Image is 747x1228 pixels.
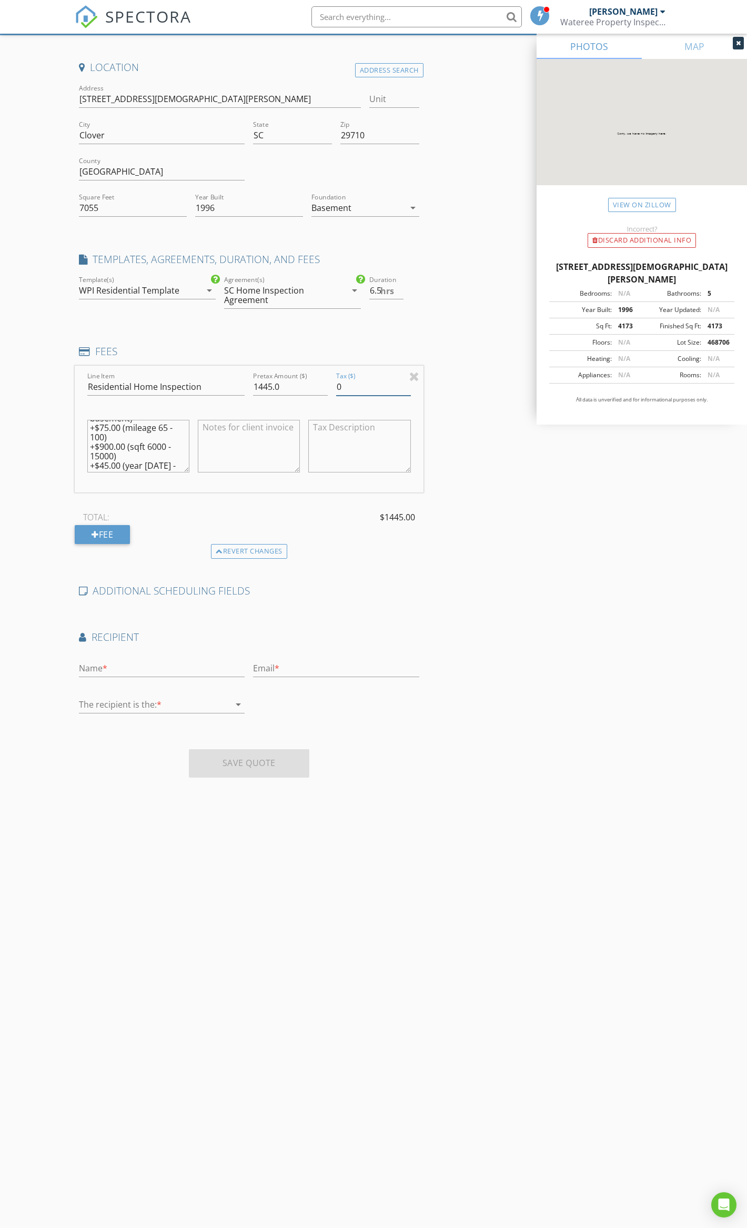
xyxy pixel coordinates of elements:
[708,370,720,379] span: N/A
[75,525,130,544] div: Fee
[642,321,701,331] div: Finished Sq Ft:
[552,338,612,347] div: Floors:
[708,305,720,314] span: N/A
[211,544,287,559] div: Revert changes
[642,370,701,380] div: Rooms:
[701,289,731,298] div: 5
[79,286,179,295] div: WPI Residential Template
[355,63,423,77] div: Address Search
[407,202,419,214] i: arrow_drop_down
[608,198,676,212] a: View on Zillow
[552,354,612,364] div: Heating:
[224,286,334,305] div: SC Home Inspection Agreement
[75,14,191,36] a: SPECTORA
[203,284,216,297] i: arrow_drop_down
[618,338,630,347] span: N/A
[618,370,630,379] span: N/A
[642,289,701,298] div: Bathrooms:
[552,370,612,380] div: Appliances:
[612,321,642,331] div: 4173
[75,5,98,28] img: The Best Home Inspection Software - Spectora
[642,305,701,315] div: Year Updated:
[552,321,612,331] div: Sq Ft:
[79,584,419,598] h4: ADDITIONAL SCHEDULING FIELDS
[711,1192,736,1217] div: Open Intercom Messenger
[79,345,419,358] h4: FEES
[83,511,109,524] span: TOTAL:
[537,59,747,210] img: streetview
[311,203,351,213] div: Basement
[552,305,612,315] div: Year Built:
[642,354,701,364] div: Cooling:
[701,321,731,331] div: 4173
[588,233,696,248] div: Discard Additional info
[701,338,731,347] div: 468706
[348,284,361,297] i: arrow_drop_down
[549,396,734,404] p: All data is unverified and for informational purposes only.
[232,698,245,711] i: arrow_drop_down
[369,282,403,299] input: Duration
[79,253,419,266] h4: TEMPLATES, AGREEMENTS, DURATION, AND FEES
[708,354,720,363] span: N/A
[537,34,642,59] a: PHOTOS
[560,17,665,27] div: Wateree Property Inspections LLC
[552,289,612,298] div: Bedrooms:
[79,630,419,644] h4: Recipient
[612,305,642,315] div: 1996
[549,260,734,286] div: [STREET_ADDRESS][DEMOGRAPHIC_DATA][PERSON_NAME]
[311,6,522,27] input: Search everything...
[537,225,747,233] div: Incorrect?
[642,34,747,59] a: MAP
[380,511,415,524] span: $1445.00
[105,5,191,27] span: SPECTORA
[618,354,630,363] span: N/A
[618,289,630,298] span: N/A
[589,6,658,17] div: [PERSON_NAME]
[642,338,701,347] div: Lot Size:
[79,61,419,74] h4: Location
[380,287,394,295] span: hrs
